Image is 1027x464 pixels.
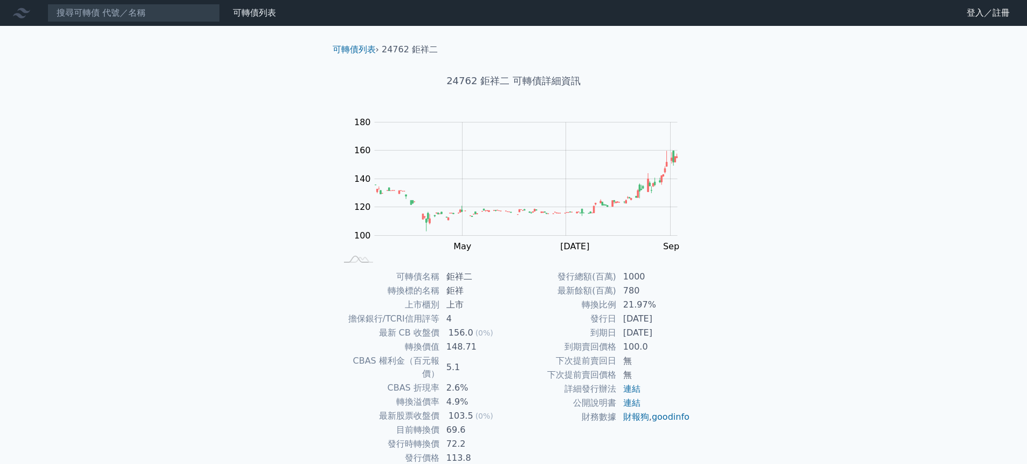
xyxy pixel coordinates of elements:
[382,43,438,56] li: 24762 鉅祥二
[337,437,440,451] td: 發行時轉換價
[349,117,694,251] g: Chart
[440,270,514,284] td: 鉅祥二
[514,410,617,424] td: 財務數據
[337,326,440,340] td: 最新 CB 收盤價
[623,398,640,408] a: 連結
[453,241,471,251] tspan: May
[617,368,691,382] td: 無
[337,381,440,395] td: CBAS 折現率
[354,202,371,212] tspan: 120
[337,395,440,409] td: 轉換溢價率
[514,340,617,354] td: 到期賣回價格
[337,312,440,326] td: 擔保銀行/TCRI信用評等
[233,8,276,18] a: 可轉債列表
[440,437,514,451] td: 72.2
[440,298,514,312] td: 上市
[47,4,220,22] input: 搜尋可轉債 代號／名稱
[617,284,691,298] td: 780
[514,354,617,368] td: 下次提前賣回日
[623,412,649,422] a: 財報狗
[337,284,440,298] td: 轉換標的名稱
[354,174,371,184] tspan: 140
[337,270,440,284] td: 可轉債名稱
[333,44,376,54] a: 可轉債列表
[440,395,514,409] td: 4.9%
[514,382,617,396] td: 詳細發行辦法
[617,312,691,326] td: [DATE]
[617,326,691,340] td: [DATE]
[440,340,514,354] td: 148.71
[440,423,514,437] td: 69.6
[617,270,691,284] td: 1000
[354,145,371,155] tspan: 160
[446,410,475,422] div: 103.5
[446,326,475,339] div: 156.0
[440,284,514,298] td: 鉅祥
[333,43,379,56] li: ›
[475,329,493,337] span: (0%)
[958,4,1018,22] a: 登入／註冊
[514,326,617,340] td: 到期日
[440,312,514,326] td: 4
[560,241,589,251] tspan: [DATE]
[440,354,514,381] td: 5.1
[514,396,617,410] td: 公開說明書
[623,384,640,394] a: 連結
[514,270,617,284] td: 發行總額(百萬)
[617,298,691,312] td: 21.97%
[337,423,440,437] td: 目前轉換價
[337,354,440,381] td: CBAS 權利金（百元報價）
[514,312,617,326] td: 發行日
[652,412,690,422] a: goodinfo
[337,340,440,354] td: 轉換價值
[617,340,691,354] td: 100.0
[514,368,617,382] td: 下次提前賣回價格
[617,410,691,424] td: ,
[663,241,679,251] tspan: Sep
[337,409,440,423] td: 最新股票收盤價
[514,298,617,312] td: 轉換比例
[354,117,371,127] tspan: 180
[514,284,617,298] td: 最新餘額(百萬)
[337,298,440,312] td: 上市櫃別
[354,230,371,241] tspan: 100
[617,354,691,368] td: 無
[324,73,704,88] h1: 24762 鉅祥二 可轉債詳細資訊
[475,412,493,420] span: (0%)
[440,381,514,395] td: 2.6%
